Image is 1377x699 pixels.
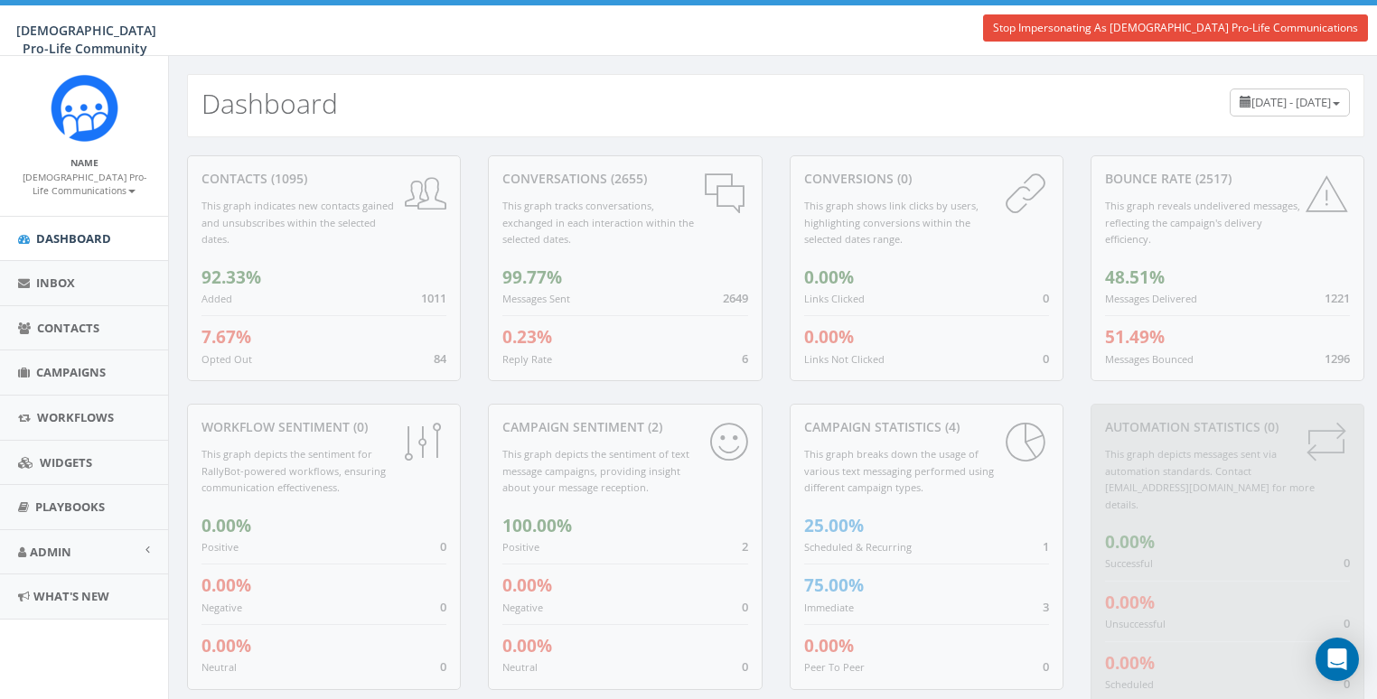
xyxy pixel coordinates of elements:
[201,447,386,494] small: This graph depicts the sentiment for RallyBot-powered workflows, ensuring communication effective...
[1105,352,1194,366] small: Messages Bounced
[1325,290,1350,306] span: 1221
[1105,591,1155,614] span: 0.00%
[804,266,854,289] span: 0.00%
[201,573,251,597] span: 0.00%
[804,601,854,614] small: Immediate
[1043,599,1049,615] span: 3
[983,14,1368,42] a: Stop Impersonating As [DEMOGRAPHIC_DATA] Pro-Life Communications
[201,660,237,674] small: Neutral
[1344,676,1350,692] span: 0
[35,499,105,515] span: Playbooks
[201,601,242,614] small: Negative
[1344,615,1350,631] span: 0
[267,170,307,187] span: (1095)
[502,199,694,246] small: This graph tracks conversations, exchanged in each interaction within the selected dates.
[201,352,252,366] small: Opted Out
[201,292,232,305] small: Added
[201,170,446,188] div: contacts
[1105,556,1153,570] small: Successful
[502,352,552,366] small: Reply Rate
[201,266,261,289] span: 92.33%
[201,540,239,554] small: Positive
[804,660,865,674] small: Peer To Peer
[1105,325,1165,349] span: 51.49%
[1105,530,1155,554] span: 0.00%
[37,409,114,425] span: Workflows
[804,199,979,246] small: This graph shows link clicks by users, highlighting conversions within the selected dates range.
[1105,199,1300,246] small: This graph reveals undelivered messages, reflecting the campaign's delivery efficiency.
[23,171,146,198] small: [DEMOGRAPHIC_DATA] Pro-Life Communications
[23,168,146,199] a: [DEMOGRAPHIC_DATA] Pro-Life Communications
[502,292,570,305] small: Messages Sent
[502,266,562,289] span: 99.77%
[742,599,748,615] span: 0
[1105,447,1315,511] small: This graph depicts messages sent via automation standards. Contact [EMAIL_ADDRESS][DOMAIN_NAME] f...
[1344,555,1350,571] span: 0
[502,170,747,188] div: conversations
[502,634,552,657] span: 0.00%
[1251,94,1331,110] span: [DATE] - [DATE]
[201,514,251,537] span: 0.00%
[36,275,75,291] span: Inbox
[742,538,748,555] span: 2
[502,660,538,674] small: Neutral
[1325,350,1350,367] span: 1296
[440,599,446,615] span: 0
[804,325,854,349] span: 0.00%
[804,540,912,554] small: Scheduled & Recurring
[37,320,99,336] span: Contacts
[434,350,446,367] span: 84
[1105,292,1197,305] small: Messages Delivered
[1105,651,1155,675] span: 0.00%
[804,634,854,657] span: 0.00%
[941,418,960,435] span: (4)
[1105,677,1154,691] small: Scheduled
[502,418,747,436] div: Campaign Sentiment
[742,350,748,367] span: 6
[201,325,251,349] span: 7.67%
[30,544,71,560] span: Admin
[1043,350,1049,367] span: 0
[1105,617,1166,630] small: Unsuccessful
[1043,290,1049,306] span: 0
[723,290,748,306] span: 2649
[644,418,662,435] span: (2)
[502,514,572,537] span: 100.00%
[804,292,865,305] small: Links Clicked
[502,573,552,597] span: 0.00%
[804,447,994,494] small: This graph breaks down the usage of various text messaging performed using different campaign types.
[1043,658,1049,675] span: 0
[16,22,156,57] span: [DEMOGRAPHIC_DATA] Pro-Life Community
[40,454,92,471] span: Widgets
[502,540,539,554] small: Positive
[1192,170,1232,187] span: (2517)
[1316,638,1359,681] div: Open Intercom Messenger
[1043,538,1049,555] span: 1
[51,74,118,142] img: Rally_Corp_Icon_1.png
[201,418,446,436] div: Workflow Sentiment
[894,170,912,187] span: (0)
[804,418,1049,436] div: Campaign Statistics
[201,199,394,246] small: This graph indicates new contacts gained and unsubscribes within the selected dates.
[742,658,748,675] span: 0
[440,538,446,555] span: 0
[607,170,647,187] span: (2655)
[421,290,446,306] span: 1011
[1105,418,1350,436] div: Automation Statistics
[33,588,109,604] span: What's New
[804,170,1049,188] div: conversions
[70,156,98,169] small: Name
[502,447,689,494] small: This graph depicts the sentiment of text message campaigns, providing insight about your message ...
[201,634,251,657] span: 0.00%
[1260,418,1279,435] span: (0)
[1105,266,1165,289] span: 48.51%
[201,89,338,118] h2: Dashboard
[36,230,111,247] span: Dashboard
[804,514,864,537] span: 25.00%
[36,364,106,380] span: Campaigns
[1105,170,1350,188] div: Bounce Rate
[804,352,885,366] small: Links Not Clicked
[502,601,543,614] small: Negative
[350,418,368,435] span: (0)
[502,325,552,349] span: 0.23%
